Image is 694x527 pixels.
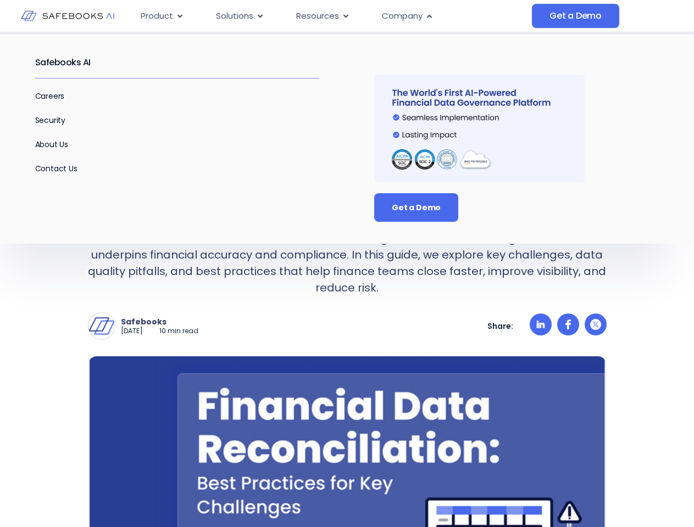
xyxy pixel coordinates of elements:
p: Safebooks [121,317,198,327]
h2: Safebooks AI [35,47,320,78]
nav: Menu [132,5,532,27]
p: Financial data reconciliation is more than matching numbers, it's a strategic control that underp... [88,230,607,296]
span: Solutions [216,10,253,23]
a: Get a Demo [374,193,458,222]
p: Share: [487,321,513,331]
a: About Us [35,139,69,150]
a: Contact Us [35,163,77,174]
span: Get a Demo [392,202,441,213]
a: Get a Demo [532,4,619,28]
span: Resources [296,10,339,23]
a: Careers [35,91,65,102]
div: Menu Toggle [132,5,532,27]
span: Product [141,10,173,23]
span: Get a Demo [549,10,602,21]
a: Security [35,115,66,126]
p: 10 min read [159,327,198,336]
p: [DATE] [121,327,143,336]
img: Safebooks [88,313,115,339]
span: Company [382,10,423,23]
